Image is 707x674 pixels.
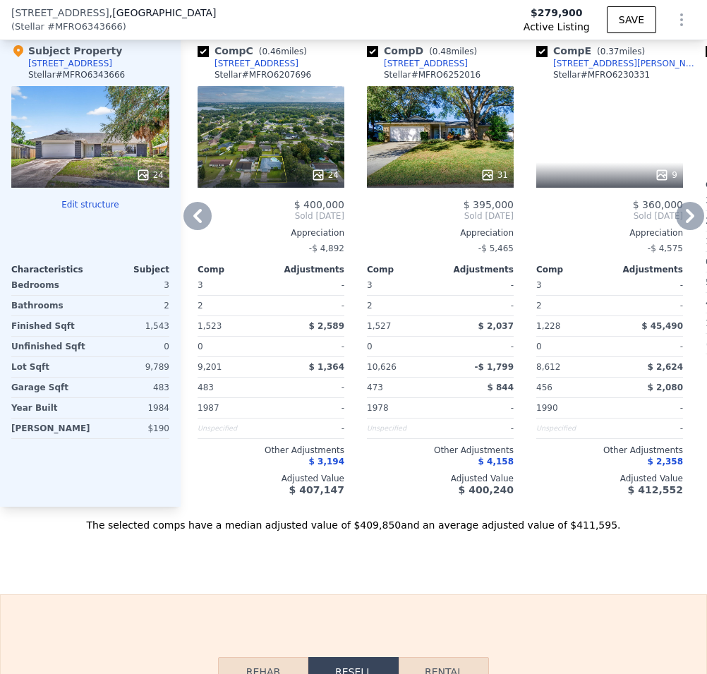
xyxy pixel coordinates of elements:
div: Subject Property [11,44,122,58]
div: Adjustments [610,264,683,275]
span: $ 3,194 [309,457,344,467]
div: 24 [136,168,164,182]
span: -$ 1,799 [475,362,514,372]
div: 9 [655,168,677,182]
span: ( miles) [591,47,651,56]
div: Comp [536,264,610,275]
div: Bathrooms [11,296,87,315]
div: Adjusted Value [367,473,514,484]
div: - [443,398,514,418]
div: [STREET_ADDRESS][PERSON_NAME] [553,58,700,69]
div: 1987 [198,398,268,418]
span: Stellar [15,20,44,34]
div: - [274,337,344,356]
div: 1,543 [93,316,169,336]
div: Comp E [536,44,651,58]
div: 483 [93,378,169,397]
span: 0 [367,342,373,351]
div: - [443,296,514,315]
div: Lot Sqft [11,357,87,377]
span: 3 [367,280,373,290]
div: Other Adjustments [367,445,514,456]
div: ( ) [11,20,126,34]
span: ( miles) [253,47,313,56]
span: # MFRO6343666 [47,20,123,34]
button: Edit structure [11,199,169,210]
span: 0 [536,342,542,351]
div: Adjustments [440,264,514,275]
span: [STREET_ADDRESS] [11,6,109,20]
div: [STREET_ADDRESS] [384,58,468,69]
div: - [274,419,344,438]
span: 1,523 [198,321,222,331]
div: Comp D [367,44,483,58]
span: 483 [198,383,214,392]
span: Active Listing [524,20,590,34]
a: [STREET_ADDRESS] [367,58,468,69]
div: 1990 [536,398,607,418]
span: $ 2,589 [309,321,344,331]
div: Appreciation [367,227,514,239]
div: Characteristics [11,264,90,275]
span: 0.48 [433,47,452,56]
div: - [274,296,344,315]
div: [STREET_ADDRESS] [214,58,298,69]
span: $ 412,552 [628,484,683,495]
span: , [GEOGRAPHIC_DATA] [109,6,217,20]
span: $ 395,000 [464,199,514,210]
span: $ 360,000 [633,199,683,210]
span: 456 [536,383,552,392]
span: $ 400,000 [294,199,344,210]
span: Sold [DATE] [198,210,344,222]
div: Other Adjustments [536,445,683,456]
div: 2 [367,296,437,315]
div: - [443,275,514,295]
div: 9,789 [93,357,169,377]
div: Stellar # MFRO6230331 [553,69,650,80]
span: Sold [DATE] [367,210,514,222]
span: 0.37 [600,47,620,56]
div: Other Adjustments [198,445,344,456]
span: $ 2,358 [648,457,683,467]
span: $ 2,037 [478,321,514,331]
span: 3 [536,280,542,290]
div: 24 [311,168,339,182]
span: $ 45,490 [641,321,683,331]
div: Stellar # MFRO6207696 [214,69,311,80]
span: Sold [DATE] [536,210,683,222]
div: - [443,337,514,356]
span: $ 400,240 [459,484,514,495]
div: - [443,419,514,438]
div: - [274,378,344,397]
div: - [612,398,683,418]
span: 8,612 [536,362,560,372]
div: Stellar # MFRO6252016 [384,69,481,80]
button: Show Options [667,6,696,34]
div: Bedrooms [11,275,87,295]
span: 0 [198,342,203,351]
span: $ 407,147 [289,484,344,495]
a: [STREET_ADDRESS][PERSON_NAME] [536,58,700,69]
div: Comp [198,264,271,275]
span: $ 2,624 [648,362,683,372]
div: Adjusted Value [198,473,344,484]
div: Finished Sqft [11,316,87,336]
div: Appreciation [536,227,683,239]
div: Adjustments [271,264,344,275]
div: - [612,337,683,356]
div: Unfinished Sqft [11,337,87,356]
div: Unspecified [198,419,268,438]
span: $ 844 [487,383,514,392]
button: SAVE [607,6,656,33]
div: [STREET_ADDRESS] [28,58,112,69]
span: 0.46 [262,47,281,56]
span: 10,626 [367,362,397,372]
span: -$ 5,465 [478,243,514,253]
div: 31 [481,168,508,182]
span: $279,900 [531,6,583,20]
div: [PERSON_NAME] [11,419,90,438]
span: $ 2,080 [648,383,683,392]
div: Appreciation [198,227,344,239]
div: 1978 [367,398,437,418]
div: 2 [198,296,268,315]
